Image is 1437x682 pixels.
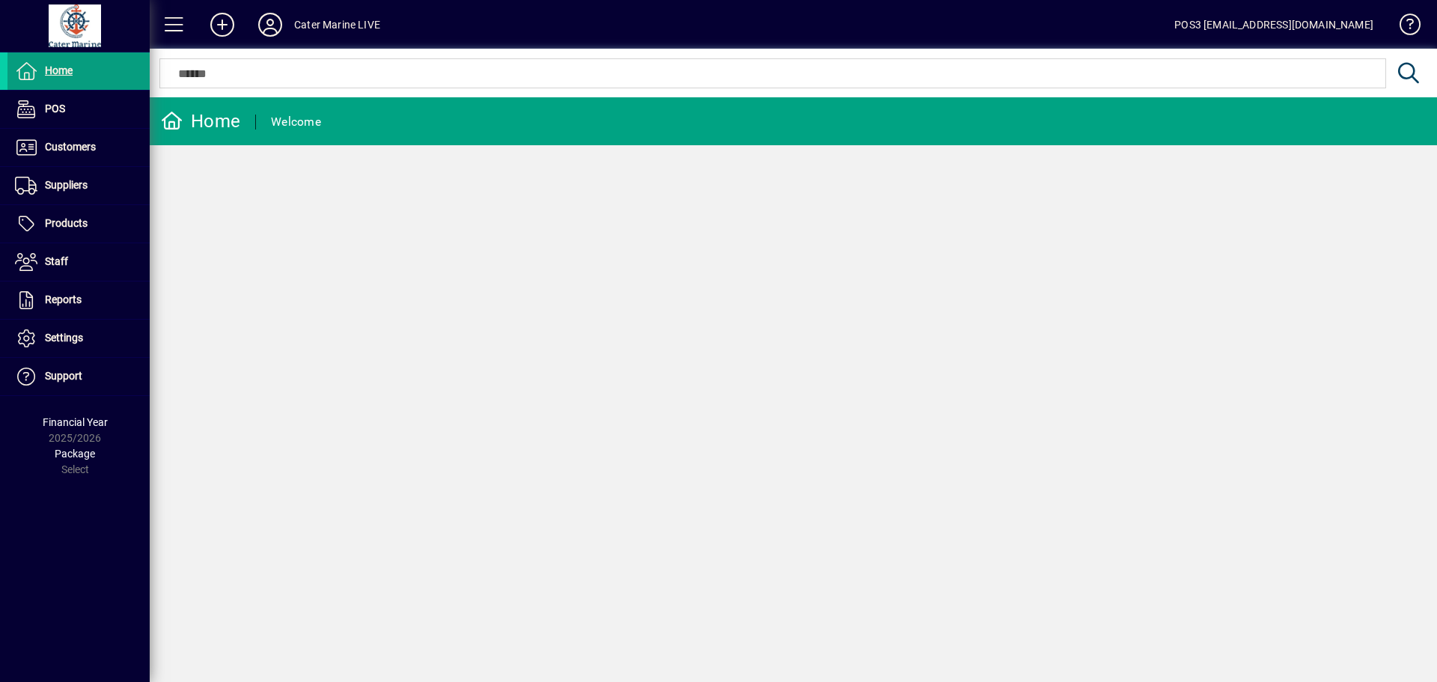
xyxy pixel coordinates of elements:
[7,91,150,128] a: POS
[55,448,95,460] span: Package
[43,416,108,428] span: Financial Year
[45,141,96,153] span: Customers
[294,13,380,37] div: Cater Marine LIVE
[45,332,83,344] span: Settings
[45,64,73,76] span: Home
[45,370,82,382] span: Support
[246,11,294,38] button: Profile
[7,281,150,319] a: Reports
[45,255,68,267] span: Staff
[45,293,82,305] span: Reports
[45,103,65,115] span: POS
[271,110,321,134] div: Welcome
[1388,3,1418,52] a: Knowledge Base
[45,179,88,191] span: Suppliers
[7,129,150,166] a: Customers
[7,358,150,395] a: Support
[45,217,88,229] span: Products
[161,109,240,133] div: Home
[198,11,246,38] button: Add
[7,167,150,204] a: Suppliers
[7,205,150,243] a: Products
[1174,13,1373,37] div: POS3 [EMAIL_ADDRESS][DOMAIN_NAME]
[7,320,150,357] a: Settings
[7,243,150,281] a: Staff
